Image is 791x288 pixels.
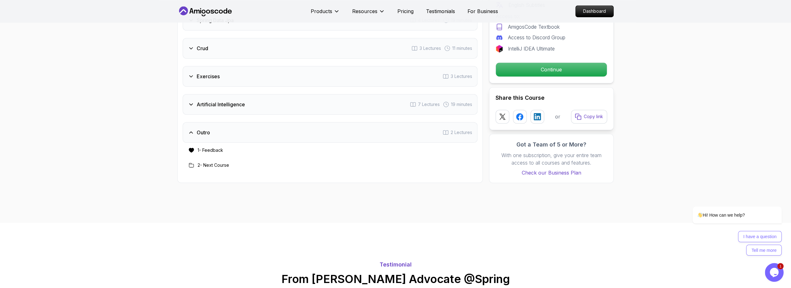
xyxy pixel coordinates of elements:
[555,113,560,120] p: or
[452,45,472,51] span: 11 minutes
[508,34,565,41] p: Access to Discord Group
[258,273,533,285] h2: From [PERSON_NAME] Advocate @Spring
[496,45,503,52] img: jetbrains logo
[467,7,498,15] a: For Business
[197,73,220,80] h3: Exercises
[584,113,603,120] p: Copy link
[418,101,440,108] span: 7 Lectures
[397,7,414,15] a: Pricing
[311,7,332,15] p: Products
[496,151,607,166] p: With one subscription, give your entire team access to all courses and features.
[352,7,385,20] button: Resources
[496,169,607,176] a: Check our Business Plan
[197,45,208,52] h3: Crud
[183,122,477,143] button: Outro2 Lectures
[496,140,607,149] h3: Got a Team of 5 or More?
[197,101,245,108] h3: Artificial Intelligence
[571,110,607,123] button: Copy link
[496,62,607,77] button: Continue
[426,7,455,15] a: Testimonials
[508,45,555,52] p: IntelliJ IDEA Ultimate
[576,6,613,17] p: Dashboard
[198,147,223,153] h3: 1 - Feedback
[496,94,607,102] h2: Share this Course
[197,129,210,136] h3: Outro
[183,38,477,59] button: Crud3 Lectures 11 minutes
[451,129,472,136] span: 2 Lectures
[451,73,472,79] span: 3 Lectures
[496,63,607,76] p: Continue
[765,263,785,282] iframe: chat widget
[258,260,533,269] p: Testimonial
[451,101,472,108] span: 19 minutes
[183,94,477,115] button: Artificial Intelligence7 Lectures 19 minutes
[311,7,340,20] button: Products
[352,7,377,15] p: Resources
[198,162,229,168] h3: 2 - Next Course
[575,5,614,17] a: Dashboard
[419,45,441,51] span: 3 Lectures
[183,66,477,87] button: Exercises3 Lectures
[673,151,785,260] iframe: chat widget
[508,23,560,31] p: AmigosCode Textbook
